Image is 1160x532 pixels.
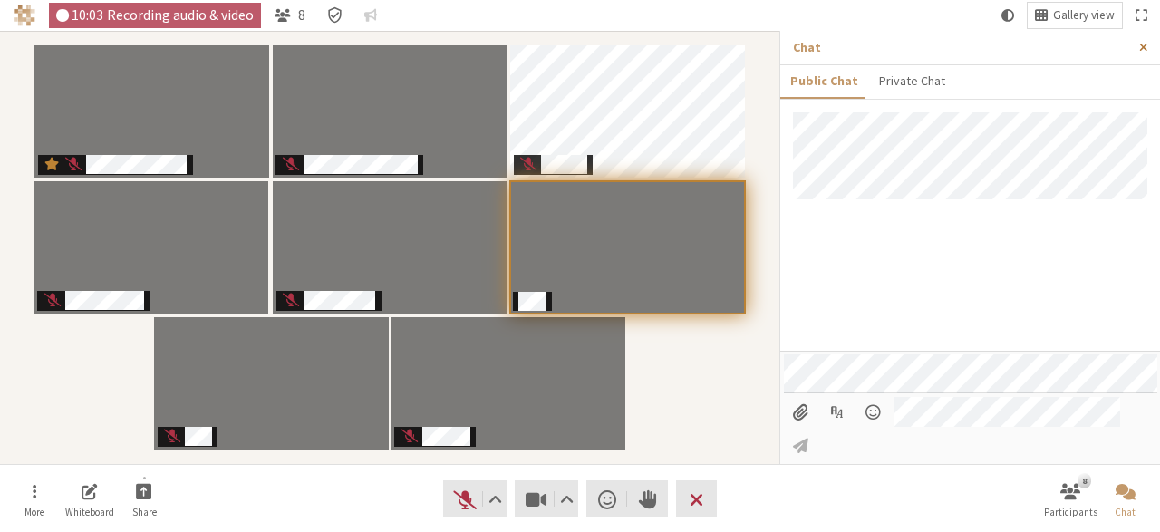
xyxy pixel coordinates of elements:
button: Fullscreen [1128,3,1154,28]
button: Open menu [9,475,60,524]
div: 8 [1078,473,1091,488]
button: Raise hand [627,480,668,517]
button: Unmute (Alt+A) [443,480,507,517]
button: Audio settings [483,480,506,517]
div: Audio & video [49,3,262,28]
button: Send a reaction [586,480,627,517]
span: Gallery view [1053,9,1115,23]
button: Public Chat [780,65,868,97]
img: Iotum [14,5,35,26]
button: Open menu [857,397,891,428]
span: Recording audio & video [107,7,254,23]
button: Show formatting [820,397,854,428]
button: Conversation [357,3,384,28]
span: More [24,507,44,517]
p: Chat [793,38,1126,57]
button: Stop video (Alt+V) [515,480,578,517]
button: Open participant list [1045,475,1096,524]
button: Close sidebar [1126,31,1160,64]
button: Open participant list [267,3,313,28]
button: Using system theme [994,3,1021,28]
span: Share [132,507,157,517]
div: Meeting details Encryption enabled [319,3,351,28]
button: Private Chat [868,65,954,97]
span: 10:03 [72,7,103,23]
span: Chat [1115,507,1136,517]
span: 8 [298,7,305,23]
button: Video setting [556,480,578,517]
button: Close chat [1100,475,1151,524]
span: Whiteboard [65,507,114,517]
button: Send message [784,430,817,461]
button: Open shared whiteboard [64,475,115,524]
span: Participants [1044,507,1097,517]
button: Leave meeting [676,480,717,517]
button: Start sharing [119,475,169,524]
button: Change layout [1028,3,1122,28]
